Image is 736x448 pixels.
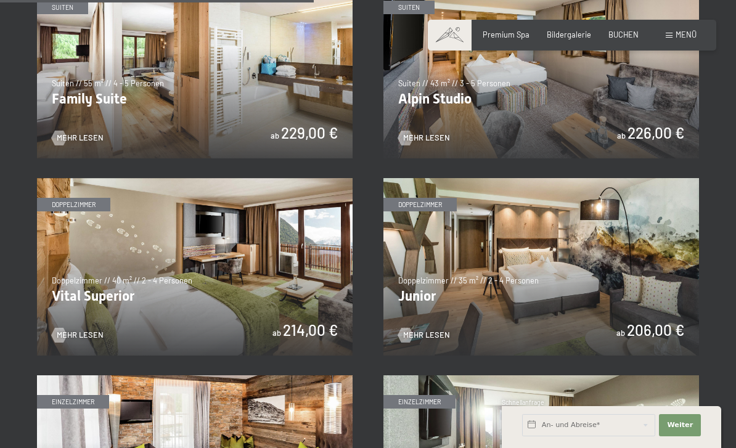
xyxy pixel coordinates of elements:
[383,178,699,356] img: Junior
[502,399,544,406] span: Schnellanfrage
[667,420,693,430] span: Weiter
[37,178,353,184] a: Vital Superior
[676,30,697,39] span: Menü
[37,375,353,381] a: Single Alpin
[383,178,699,184] a: Junior
[547,30,591,39] a: Bildergalerie
[403,330,450,341] span: Mehr Lesen
[398,132,450,144] a: Mehr Lesen
[398,330,450,341] a: Mehr Lesen
[57,132,104,144] span: Mehr Lesen
[57,330,104,341] span: Mehr Lesen
[403,132,450,144] span: Mehr Lesen
[483,30,530,39] a: Premium Spa
[52,132,104,144] a: Mehr Lesen
[37,178,353,356] img: Vital Superior
[659,414,701,436] button: Weiter
[608,30,639,39] a: BUCHEN
[383,375,699,381] a: Single Superior
[52,330,104,341] a: Mehr Lesen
